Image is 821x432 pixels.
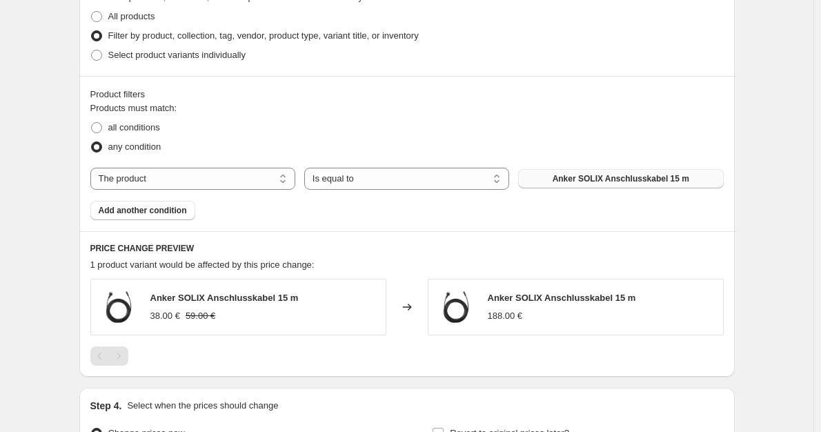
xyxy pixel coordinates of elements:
button: Add another condition [90,201,195,220]
span: Select product variants individually [108,50,246,60]
img: Anker_Solix2_Anschlusskabel15m_80x.webp [435,286,477,328]
span: Anker SOLIX Anschlusskabel 15 m [488,293,636,303]
span: all conditions [108,122,160,132]
p: Select when the prices should change [127,399,278,413]
img: Anker_Solix2_Anschlusskabel15m_80x.webp [98,286,139,328]
h2: Step 4. [90,399,122,413]
span: Anker SOLIX Anschlusskabel 15 m [553,173,689,184]
span: 1 product variant would be affected by this price change: [90,259,315,270]
span: Products must match: [90,103,177,113]
span: Add another condition [99,205,187,216]
span: Filter by product, collection, tag, vendor, product type, variant title, or inventory [108,30,419,41]
button: Anker SOLIX Anschlusskabel 15 m [518,169,723,188]
div: 188.00 € [488,309,523,323]
nav: Pagination [90,346,128,366]
div: 38.00 € [150,309,180,323]
div: Product filters [90,88,724,101]
span: Anker SOLIX Anschlusskabel 15 m [150,293,299,303]
span: All products [108,11,155,21]
strike: 59.00 € [186,309,215,323]
span: any condition [108,141,161,152]
h6: PRICE CHANGE PREVIEW [90,243,724,254]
